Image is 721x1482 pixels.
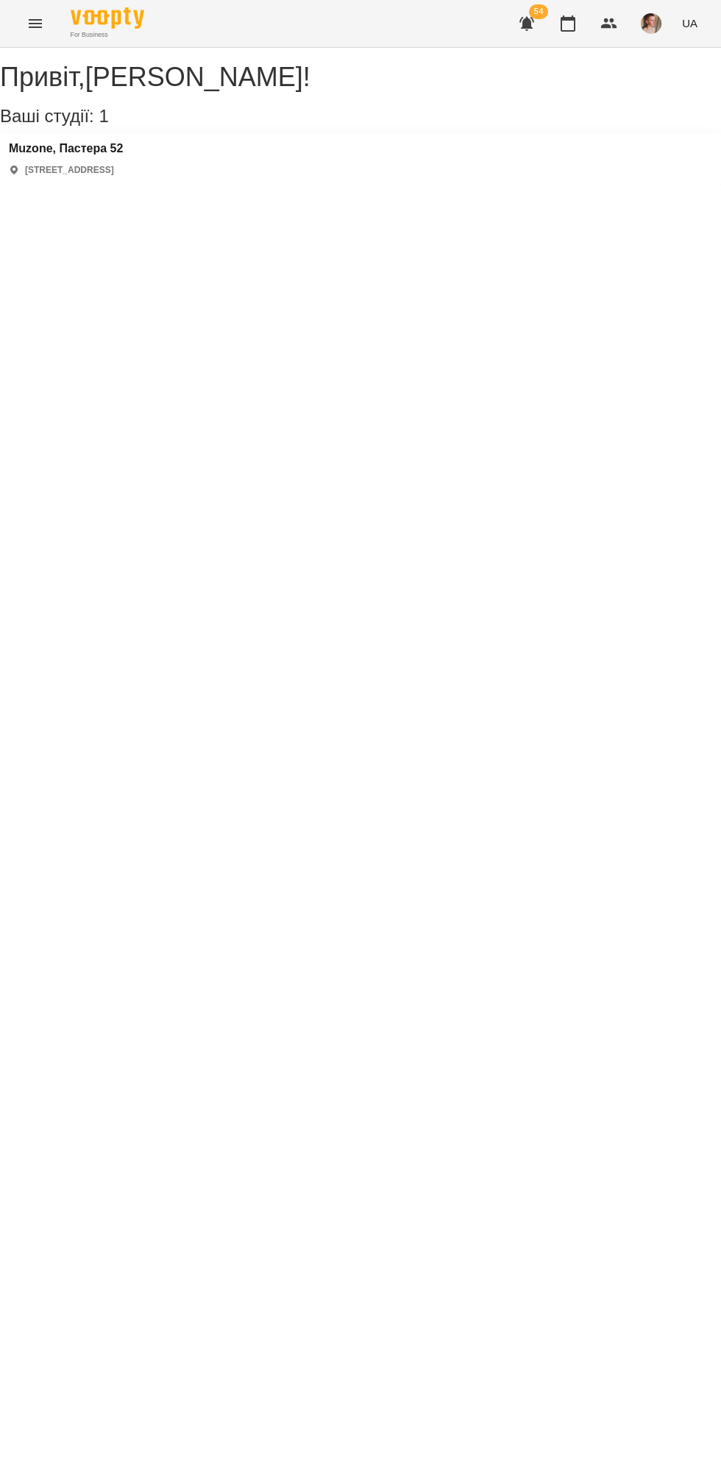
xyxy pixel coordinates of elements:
[71,7,144,29] img: Voopty Logo
[99,106,108,126] span: 1
[529,4,548,19] span: 54
[9,142,123,155] a: Muzone, Пастера 52
[641,13,661,34] img: 17edbb4851ce2a096896b4682940a88a.jfif
[676,10,703,37] button: UA
[25,164,114,177] p: [STREET_ADDRESS]
[18,6,53,41] button: Menu
[71,30,144,40] span: For Business
[682,15,697,31] span: UA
